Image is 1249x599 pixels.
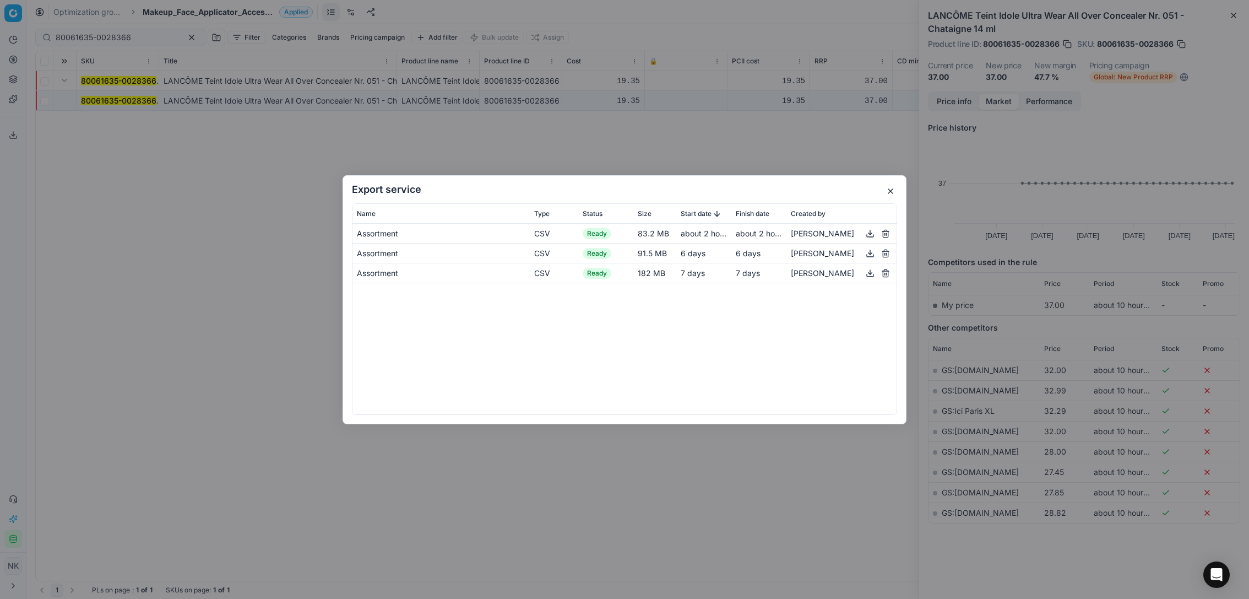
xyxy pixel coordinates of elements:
[681,209,712,218] span: Start date
[736,268,760,277] span: 7 days
[352,185,897,195] h2: Export service
[791,246,892,260] div: [PERSON_NAME]
[712,208,723,219] button: Sorted by Start date descending
[357,209,376,218] span: Name
[681,248,705,257] span: 6 days
[534,228,574,239] div: CSV
[638,209,651,218] span: Size
[357,228,525,239] div: Assortment
[791,209,826,218] span: Created by
[791,266,892,279] div: [PERSON_NAME]
[638,247,672,258] div: 91.5 MB
[736,248,761,257] span: 6 days
[681,268,705,277] span: 7 days
[736,228,786,238] span: about 2 hours
[583,268,611,279] span: Ready
[681,228,731,238] span: about 2 hours
[357,267,525,278] div: Assortment
[583,209,602,218] span: Status
[534,209,550,218] span: Type
[534,267,574,278] div: CSV
[791,226,892,240] div: [PERSON_NAME]
[534,247,574,258] div: CSV
[638,267,672,278] div: 182 MB
[736,209,769,218] span: Finish date
[583,248,611,259] span: Ready
[357,247,525,258] div: Assortment
[638,228,672,239] div: 83.2 MB
[583,228,611,239] span: Ready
